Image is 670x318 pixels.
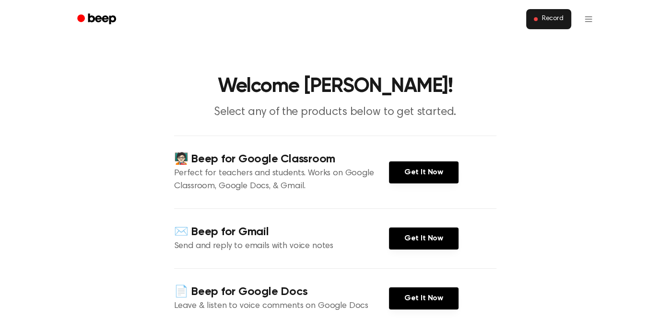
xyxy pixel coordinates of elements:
[541,15,563,23] span: Record
[389,227,458,250] a: Get It Now
[389,287,458,309] a: Get It Now
[174,151,389,167] h4: 🧑🏻‍🏫 Beep for Google Classroom
[389,161,458,183] a: Get It Now
[174,167,389,193] p: Perfect for teachers and students. Works on Google Classroom, Google Docs, & Gmail.
[174,224,389,240] h4: ✉️ Beep for Gmail
[526,9,571,29] button: Record
[90,77,581,97] h1: Welcome [PERSON_NAME]!
[71,10,125,29] a: Beep
[577,8,600,31] button: Open menu
[174,300,389,313] p: Leave & listen to voice comments on Google Docs
[174,240,389,253] p: Send and reply to emails with voice notes
[174,284,389,300] h4: 📄 Beep for Google Docs
[151,104,519,120] p: Select any of the products below to get started.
